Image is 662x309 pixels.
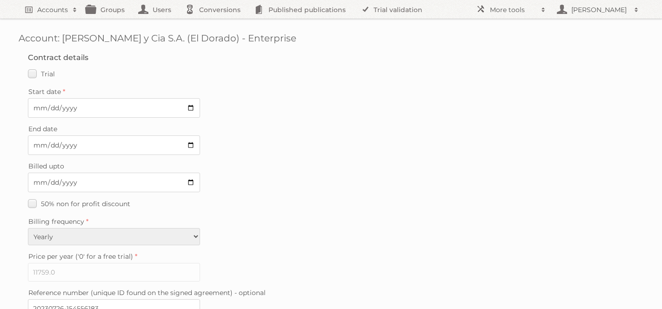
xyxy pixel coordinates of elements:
[41,70,55,78] span: Trial
[490,5,536,14] h2: More tools
[28,87,61,96] span: Start date
[569,5,629,14] h2: [PERSON_NAME]
[28,53,88,62] legend: Contract details
[41,200,130,208] span: 50% non for profit discount
[19,33,643,44] h1: Account: [PERSON_NAME] y Cia S.A. (El Dorado) - Enterprise
[28,289,266,297] span: Reference number (unique ID found on the signed agreement) - optional
[28,217,84,226] span: Billing frequency
[28,252,133,261] span: Price per year ('0' for a free trial)
[28,125,57,133] span: End date
[28,162,64,170] span: Billed upto
[37,5,68,14] h2: Accounts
